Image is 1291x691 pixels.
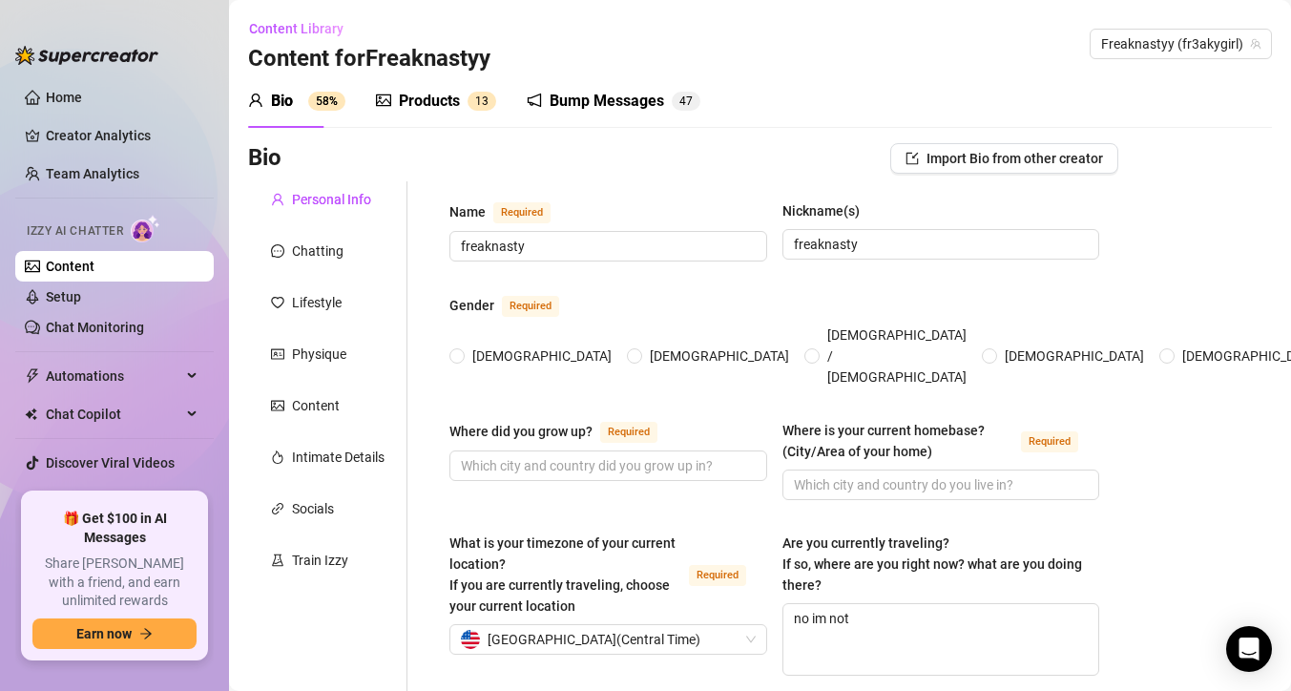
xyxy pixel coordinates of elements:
[672,92,700,111] sup: 47
[642,345,797,366] span: [DEMOGRAPHIC_DATA]
[15,46,158,65] img: logo-BBDzfeDw.svg
[449,535,676,614] span: What is your timezone of your current location? If you are currently traveling, choose your curre...
[271,244,284,258] span: message
[46,399,181,429] span: Chat Copilot
[308,92,345,111] sup: 58%
[46,120,198,151] a: Creator Analytics
[1101,30,1260,58] span: Freaknastyy (fr3akygirl)
[449,295,494,316] div: Gender
[1021,431,1078,452] span: Required
[493,202,551,223] span: Required
[449,420,678,443] label: Where did you grow up?
[461,455,752,476] input: Where did you grow up?
[399,90,460,113] div: Products
[906,152,919,165] span: import
[271,399,284,412] span: picture
[465,345,619,366] span: [DEMOGRAPHIC_DATA]
[271,554,284,567] span: experiment
[271,347,284,361] span: idcard
[1226,626,1272,672] div: Open Intercom Messenger
[248,44,490,74] h3: Content for Freaknastyy
[782,200,873,221] label: Nickname(s)
[139,627,153,640] span: arrow-right
[271,296,284,309] span: heart
[46,289,81,304] a: Setup
[292,189,371,210] div: Personal Info
[1250,38,1261,50] span: team
[461,236,752,257] input: Name
[271,450,284,464] span: fire
[782,420,1100,462] label: Where is your current homebase? (City/Area of your home)
[794,234,1085,255] input: Nickname(s)
[449,421,593,442] div: Where did you grow up?
[794,474,1085,495] input: Where is your current homebase? (City/Area of your home)
[292,292,342,313] div: Lifestyle
[32,510,197,547] span: 🎁 Get $100 in AI Messages
[689,565,746,586] span: Required
[292,498,334,519] div: Socials
[890,143,1118,174] button: Import Bio from other creator
[686,94,693,108] span: 7
[997,345,1152,366] span: [DEMOGRAPHIC_DATA]
[475,94,482,108] span: 1
[292,241,344,262] div: Chatting
[271,502,284,515] span: link
[25,408,37,421] img: Chat Copilot
[292,395,340,416] div: Content
[131,215,160,242] img: AI Chatter
[76,626,132,641] span: Earn now
[783,604,1099,675] textarea: no im not
[449,200,572,223] label: Name
[248,93,263,108] span: user
[248,143,281,174] h3: Bio
[271,90,293,113] div: Bio
[461,630,480,649] img: us
[449,201,486,222] div: Name
[600,422,657,443] span: Required
[46,259,94,274] a: Content
[25,368,40,384] span: thunderbolt
[679,94,686,108] span: 4
[32,555,197,611] span: Share [PERSON_NAME] with a friend, and earn unlimited rewards
[46,320,144,335] a: Chat Monitoring
[376,93,391,108] span: picture
[27,222,123,241] span: Izzy AI Chatter
[249,21,344,36] span: Content Library
[488,625,700,654] span: [GEOGRAPHIC_DATA] ( Central Time )
[46,455,175,471] a: Discover Viral Videos
[782,535,1082,593] span: Are you currently traveling? If so, where are you right now? what are you doing there?
[502,296,559,317] span: Required
[927,151,1103,166] span: Import Bio from other creator
[468,92,496,111] sup: 13
[292,447,385,468] div: Intimate Details
[271,193,284,206] span: user
[820,325,974,387] span: [DEMOGRAPHIC_DATA] / [DEMOGRAPHIC_DATA]
[482,94,489,108] span: 3
[292,550,348,571] div: Train Izzy
[292,344,346,365] div: Physique
[782,200,860,221] div: Nickname(s)
[46,90,82,105] a: Home
[449,294,580,317] label: Gender
[46,361,181,391] span: Automations
[550,90,664,113] div: Bump Messages
[248,13,359,44] button: Content Library
[32,618,197,649] button: Earn nowarrow-right
[46,166,139,181] a: Team Analytics
[782,420,1014,462] div: Where is your current homebase? (City/Area of your home)
[527,93,542,108] span: notification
